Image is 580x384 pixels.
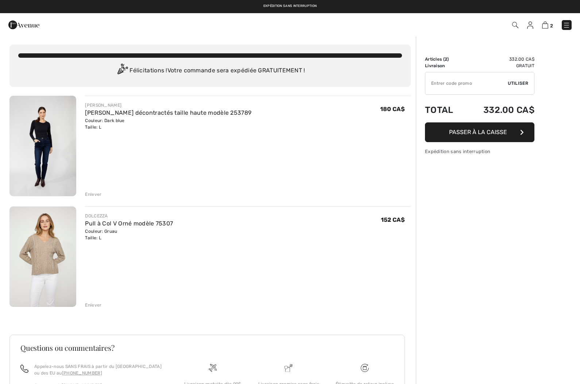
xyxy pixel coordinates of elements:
[527,22,533,29] img: Mes infos
[464,56,534,62] td: 332.00 CA$
[449,129,507,136] span: Passer à la caisse
[85,109,251,116] a: [PERSON_NAME] décontractés taille haute modèle 253789
[550,23,553,28] span: 2
[62,370,102,376] a: [PHONE_NUMBER]
[34,363,166,376] p: Appelez-nous SANS FRAIS à partir du [GEOGRAPHIC_DATA] ou des EU au
[285,364,293,372] img: Livraison promise sans frais de dédouanement surprise&nbsp;!
[8,21,39,28] a: 1ère Avenue
[380,106,405,113] span: 180 CA$
[464,98,534,122] td: 332.00 CA$
[85,117,251,130] div: Couleur: Dark blue Taille: L
[9,206,76,307] img: Pull à Col V Orné modèle 75307
[85,102,251,109] div: [PERSON_NAME]
[563,22,570,29] img: Menu
[542,22,548,28] img: Panier d'achat
[542,20,553,29] a: 2
[115,64,129,78] img: Congratulation2.svg
[361,364,369,372] img: Livraison gratuite dès 99$
[425,62,464,69] td: Livraison
[508,80,528,87] span: Utiliser
[209,364,217,372] img: Livraison gratuite dès 99$
[425,72,508,94] input: Code promo
[9,96,76,196] img: Jeans décontractés taille haute modèle 253789
[18,64,402,78] div: Félicitations ! Votre commande sera expédiée GRATUITEMENT !
[85,228,173,241] div: Couleur: Gruau Taille: L
[85,220,173,227] a: Pull à Col V Orné modèle 75307
[425,56,464,62] td: Articles ( )
[464,62,534,69] td: Gratuit
[20,344,394,351] h3: Questions ou commentaires?
[8,18,39,32] img: 1ère Avenue
[445,57,447,62] span: 2
[85,213,173,219] div: DOLCEZZA
[85,302,101,308] div: Enlever
[85,191,101,198] div: Enlever
[512,22,518,28] img: Recherche
[425,148,534,155] div: Expédition sans interruption
[425,98,464,122] td: Total
[425,122,534,142] button: Passer à la caisse
[381,216,405,223] span: 152 CA$
[20,365,28,373] img: call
